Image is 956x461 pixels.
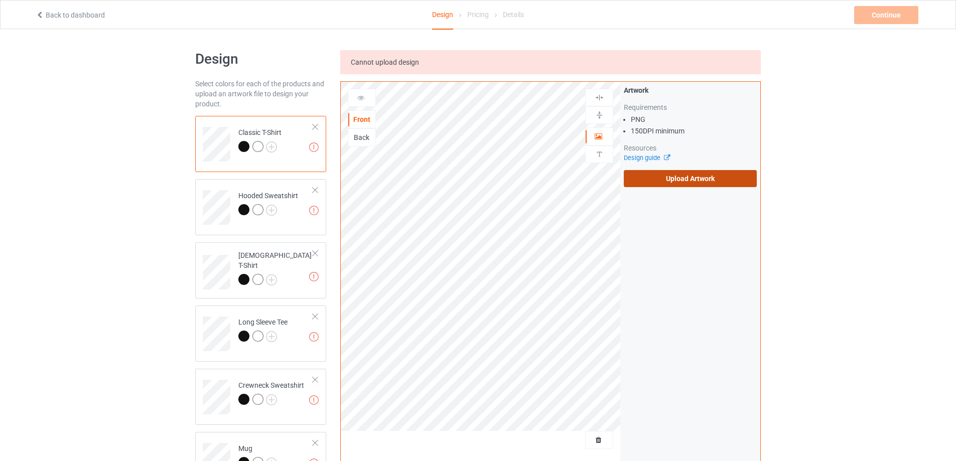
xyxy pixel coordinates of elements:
[309,206,319,215] img: exclamation icon
[238,380,304,404] div: Crewneck Sweatshirt
[309,332,319,342] img: exclamation icon
[266,205,277,216] img: svg+xml;base64,PD94bWwgdmVyc2lvbj0iMS4wIiBlbmNvZGluZz0iVVRGLTgiPz4KPHN2ZyB3aWR0aD0iMjJweCIgaGVpZ2...
[348,114,375,124] div: Front
[631,126,757,136] li: 150 DPI minimum
[238,317,288,341] div: Long Sleeve Tee
[195,179,326,235] div: Hooded Sweatshirt
[266,274,277,285] img: svg+xml;base64,PD94bWwgdmVyc2lvbj0iMS4wIiBlbmNvZGluZz0iVVRGLTgiPz4KPHN2ZyB3aWR0aD0iMjJweCIgaGVpZ2...
[624,170,757,187] label: Upload Artwork
[432,1,453,30] div: Design
[348,132,375,142] div: Back
[266,394,277,405] img: svg+xml;base64,PD94bWwgdmVyc2lvbj0iMS4wIiBlbmNvZGluZz0iVVRGLTgiPz4KPHN2ZyB3aWR0aD0iMjJweCIgaGVpZ2...
[595,149,604,159] img: svg%3E%0A
[195,369,326,425] div: Crewneck Sweatshirt
[595,93,604,102] img: svg%3E%0A
[195,242,326,298] div: [DEMOGRAPHIC_DATA] T-Shirt
[595,110,604,120] img: svg%3E%0A
[624,85,757,95] div: Artwork
[467,1,489,29] div: Pricing
[195,50,326,68] h1: Design
[195,79,326,109] div: Select colors for each of the products and upload an artwork file to design your product.
[351,58,419,66] span: Cannot upload design
[309,272,319,281] img: exclamation icon
[195,305,326,362] div: Long Sleeve Tee
[624,102,757,112] div: Requirements
[624,154,669,162] a: Design guide
[238,191,298,215] div: Hooded Sweatshirt
[238,250,313,284] div: [DEMOGRAPHIC_DATA] T-Shirt
[266,331,277,342] img: svg+xml;base64,PD94bWwgdmVyc2lvbj0iMS4wIiBlbmNvZGluZz0iVVRGLTgiPz4KPHN2ZyB3aWR0aD0iMjJweCIgaGVpZ2...
[195,116,326,172] div: Classic T-Shirt
[631,114,757,124] li: PNG
[624,143,757,153] div: Resources
[238,127,282,151] div: Classic T-Shirt
[266,141,277,152] img: svg+xml;base64,PD94bWwgdmVyc2lvbj0iMS4wIiBlbmNvZGluZz0iVVRGLTgiPz4KPHN2ZyB3aWR0aD0iMjJweCIgaGVpZ2...
[309,142,319,152] img: exclamation icon
[36,11,105,19] a: Back to dashboard
[309,395,319,405] img: exclamation icon
[503,1,524,29] div: Details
